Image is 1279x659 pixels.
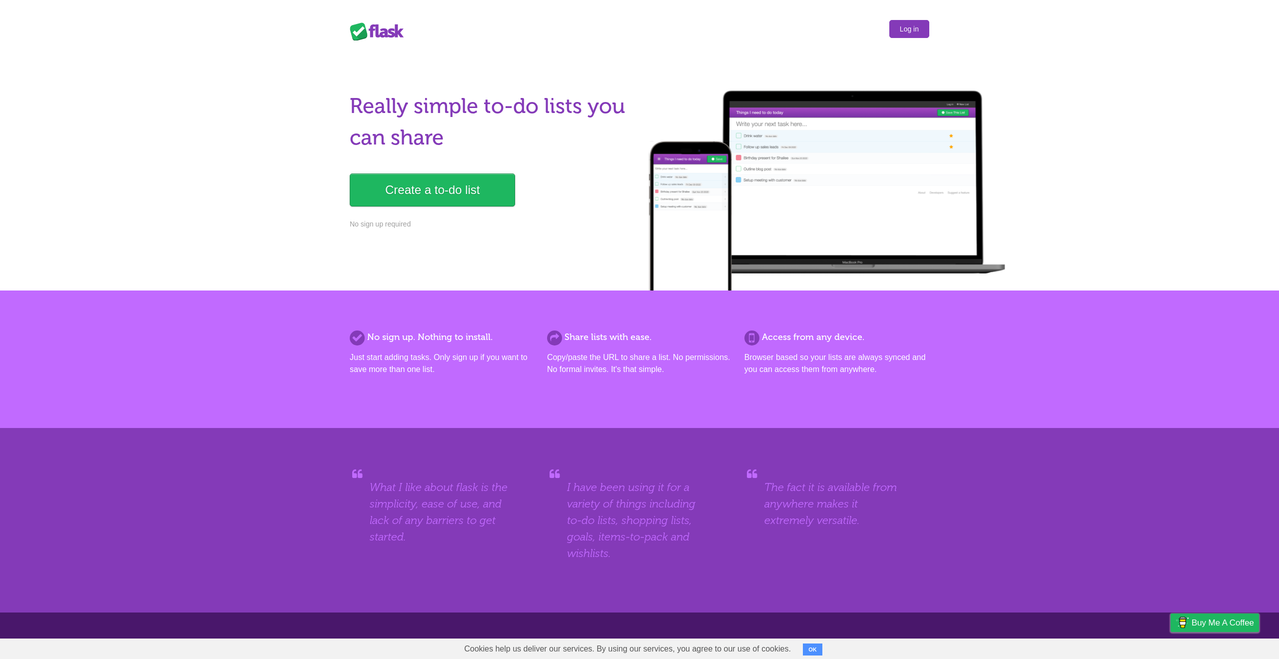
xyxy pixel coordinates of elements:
img: Buy me a coffee [1176,614,1189,631]
p: Copy/paste the URL to share a list. No permissions. No formal invites. It's that simple. [547,351,732,375]
a: Create a to-do list [350,173,515,206]
h2: No sign up. Nothing to install. [350,330,535,344]
p: No sign up required [350,219,634,229]
span: Cookies help us deliver our services. By using our services, you agree to our use of cookies. [454,639,801,659]
p: Browser based so your lists are always synced and you can access them from anywhere. [744,351,929,375]
blockquote: The fact it is available from anywhere makes it extremely versatile. [764,479,909,528]
h1: Really simple to-do lists you can share [350,90,634,153]
blockquote: I have been using it for a variety of things including to-do lists, shopping lists, goals, items-... [567,479,712,561]
h2: Share lists with ease. [547,330,732,344]
p: Just start adding tasks. Only sign up if you want to save more than one list. [350,351,535,375]
a: Log in [889,20,929,38]
div: Flask Lists [350,22,410,40]
a: Buy me a coffee [1171,613,1259,632]
span: Buy me a coffee [1192,614,1254,631]
button: OK [803,643,822,655]
h2: Access from any device. [744,330,929,344]
blockquote: What I like about flask is the simplicity, ease of use, and lack of any barriers to get started. [370,479,515,545]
